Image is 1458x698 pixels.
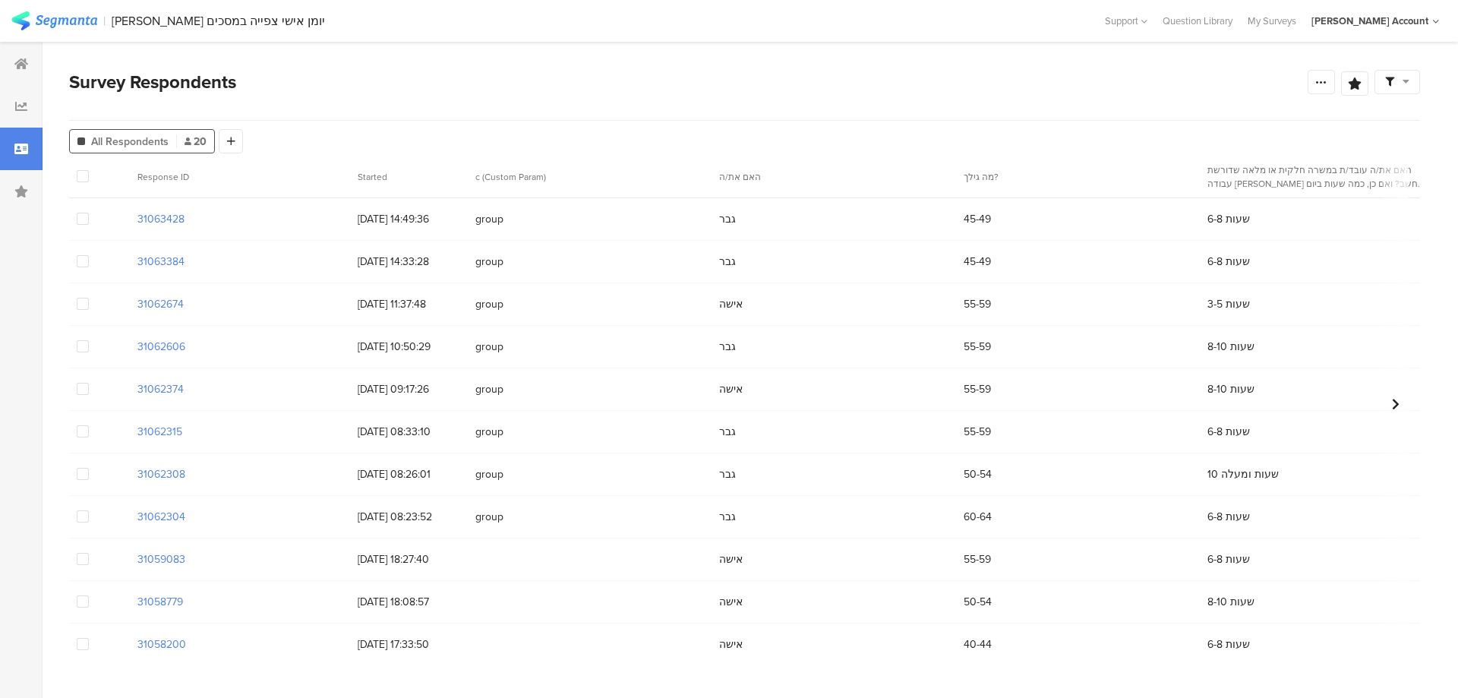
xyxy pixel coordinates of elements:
[1155,14,1240,28] a: Question Library
[1207,424,1250,440] span: 6-8 שעות
[964,594,992,610] span: 50-54
[964,381,991,397] span: 55-59
[358,254,460,270] span: [DATE] 14:33:28
[719,211,736,227] span: גבר
[137,466,185,482] section: 31062308
[1207,551,1250,567] span: 6-8 שעות
[1207,636,1250,652] span: 6-8 שעות
[475,509,704,525] span: group
[1311,14,1428,28] div: [PERSON_NAME] Account
[964,296,991,312] span: 55-59
[1207,594,1254,610] span: 8-10 שעות
[719,254,736,270] span: גבר
[719,170,937,184] section: האם את/ה
[475,254,704,270] span: group
[137,509,185,525] section: 31062304
[358,594,460,610] span: [DATE] 18:08:57
[964,211,991,227] span: 45-49
[475,381,704,397] span: group
[358,339,460,355] span: [DATE] 10:50:29
[964,509,992,525] span: 60-64
[719,339,736,355] span: גבר
[719,551,743,567] span: אישה
[358,509,460,525] span: [DATE] 08:23:52
[137,424,182,440] section: 31062315
[719,424,736,440] span: גבר
[137,636,186,652] section: 31058200
[137,211,185,227] section: 31063428
[91,134,169,150] span: All Respondents
[475,424,704,440] span: group
[137,339,185,355] section: 31062606
[964,466,992,482] span: 50-54
[1207,381,1254,397] span: 8-10 שעות
[719,466,736,482] span: גבר
[358,296,460,312] span: [DATE] 11:37:48
[1207,163,1425,191] section: האם את/ה עובד/ת במשרה חלקית או מלאה שדורשת עבודה [PERSON_NAME] מחשב? ואם כן, כמה שעות ביום ממוצע ...
[137,170,189,184] span: Response ID
[475,170,546,184] span: c (Custom Param)
[112,14,325,28] div: [PERSON_NAME] יומן אישי צפייה במסכים
[185,134,207,150] span: 20
[358,170,387,184] span: Started
[719,296,743,312] span: אישה
[475,296,704,312] span: group
[1207,509,1250,525] span: 6-8 שעות
[1240,14,1304,28] a: My Surveys
[1207,466,1279,482] span: 10 שעות ומעלה
[475,211,704,227] span: group
[1207,211,1250,227] span: 6-8 שעות
[358,424,460,440] span: [DATE] 08:33:10
[719,509,736,525] span: גבר
[358,211,460,227] span: [DATE] 14:49:36
[964,424,991,440] span: 55-59
[1105,9,1147,33] div: Support
[1207,254,1250,270] span: 6-8 שעות
[103,12,106,30] div: |
[358,636,460,652] span: [DATE] 17:33:50
[964,170,1182,184] section: מה גילך?
[719,636,743,652] span: אישה
[964,551,991,567] span: 55-59
[137,381,184,397] section: 31062374
[358,466,460,482] span: [DATE] 08:26:01
[69,68,236,96] span: Survey Respondents
[137,296,184,312] section: 31062674
[964,339,991,355] span: 55-59
[964,254,991,270] span: 45-49
[137,551,185,567] section: 31059083
[719,594,743,610] span: אישה
[475,339,704,355] span: group
[1207,339,1254,355] span: 8-10 שעות
[137,254,185,270] section: 31063384
[137,594,183,610] section: 31058779
[11,11,97,30] img: segmanta logo
[358,381,460,397] span: [DATE] 09:17:26
[358,551,460,567] span: [DATE] 18:27:40
[719,381,743,397] span: אישה
[964,636,992,652] span: 40-44
[475,466,704,482] span: group
[1207,296,1250,312] span: 3-5 שעות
